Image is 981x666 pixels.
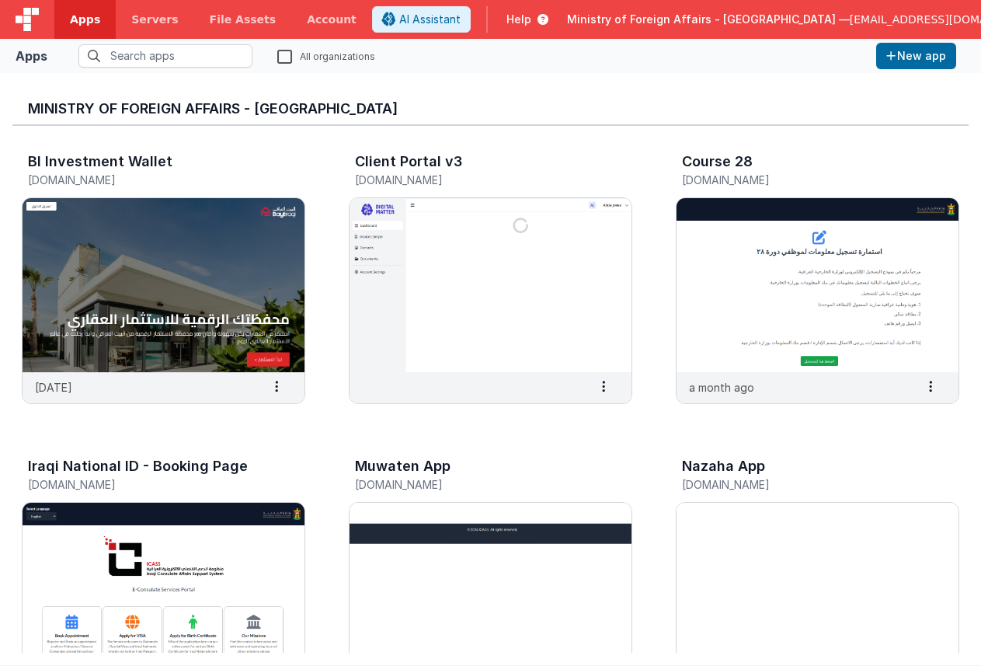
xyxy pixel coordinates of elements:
span: Servers [131,12,178,27]
h5: [DOMAIN_NAME] [28,174,266,186]
h3: Ministry of Foreign Affairs - [GEOGRAPHIC_DATA] [28,101,953,117]
span: Apps [70,12,100,27]
h5: [DOMAIN_NAME] [28,479,266,490]
h5: [DOMAIN_NAME] [682,479,920,490]
h5: [DOMAIN_NAME] [682,174,920,186]
div: Apps [16,47,47,65]
label: All organizations [277,48,375,63]
h3: Nazaha App [682,459,765,474]
p: [DATE] [35,379,72,396]
span: File Assets [210,12,277,27]
h5: [DOMAIN_NAME] [355,174,593,186]
button: AI Assistant [372,6,471,33]
h3: Client Portal v3 [355,154,462,169]
h5: [DOMAIN_NAME] [355,479,593,490]
p: a month ago [689,379,754,396]
h3: Muwaten App [355,459,450,474]
h3: Iraqi National ID - Booking Page [28,459,248,474]
span: AI Assistant [399,12,461,27]
span: Ministry of Foreign Affairs - [GEOGRAPHIC_DATA] — [567,12,850,27]
h3: BI Investment Wallet [28,154,172,169]
button: New app [876,43,956,69]
input: Search apps [78,44,252,68]
h3: Course 28 [682,154,753,169]
span: Help [506,12,531,27]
